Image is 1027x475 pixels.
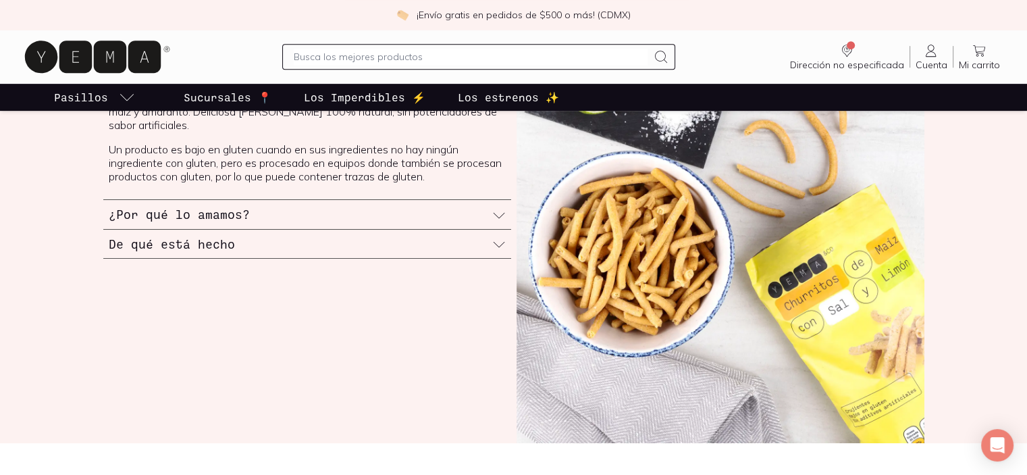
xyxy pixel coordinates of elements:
[294,49,648,65] input: Busca los mejores productos
[301,84,428,111] a: Los Imperdibles ⚡️
[916,59,947,71] span: Cuenta
[910,43,953,71] a: Cuenta
[458,89,559,105] p: Los estrenos ✨
[517,33,924,443] img: Churritos de Maíz con Sal y Limón
[790,59,904,71] span: Dirección no especificada
[109,91,506,132] p: Nuestros Churritos de Maíz con Sal y Limón son elaboradas a base de harina de maíz y amaranto. De...
[54,89,108,105] p: Pasillos
[109,143,506,183] p: Un producto es bajo en gluten cuando en sus ingredientes no hay ningún ingrediente con gluten, pe...
[417,8,631,22] p: ¡Envío gratis en pedidos de $500 o más! (CDMX)
[785,43,910,71] a: Dirección no especificada
[184,89,271,105] p: Sucursales 📍
[396,9,409,21] img: check
[981,429,1013,461] div: Open Intercom Messenger
[181,84,274,111] a: Sucursales 📍
[455,84,562,111] a: Los estrenos ✨
[959,59,1000,71] span: Mi carrito
[51,84,138,111] a: pasillo-todos-link
[953,43,1005,71] a: Mi carrito
[109,205,250,223] h3: ¿Por qué lo amamos?
[304,89,425,105] p: Los Imperdibles ⚡️
[109,235,235,253] h3: De qué está hecho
